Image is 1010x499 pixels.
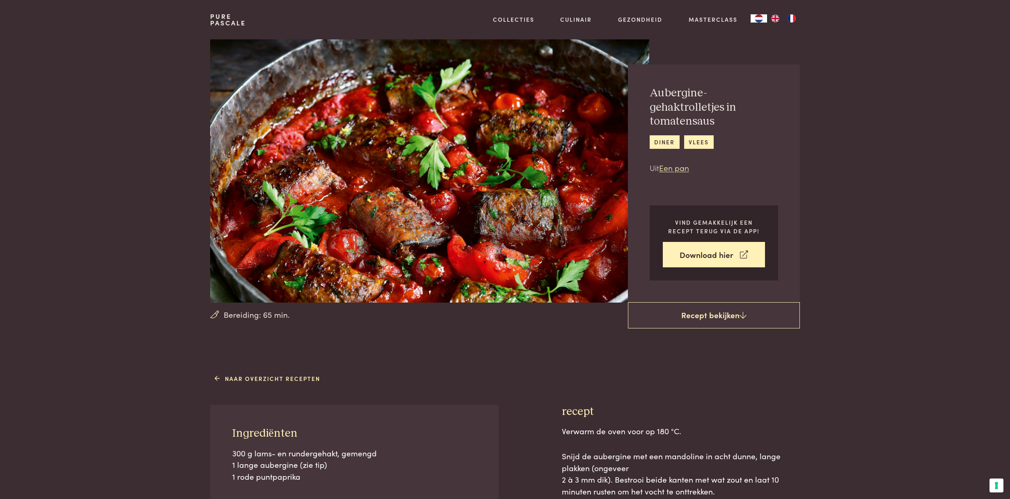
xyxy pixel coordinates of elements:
a: vlees [684,135,714,149]
h2: Aubergine-gehaktrolletjes in tomatensaus [650,86,778,129]
a: Gezondheid [618,15,662,24]
span: 2 à 3 mm dik). Bestrooi beide kanten met wat zout en laat 10 minuten rusten om het vocht te ontt... [562,474,779,497]
img: Aubergine-gehaktrolletjes in tomatensaus [210,39,649,303]
a: Masterclass [689,15,737,24]
span: Bereiding: 65 min. [224,309,290,321]
span: Verwarm de oven voor op 180 °C. [562,425,681,436]
span: 300 g lams- en rundergehakt, gemengd [232,447,377,458]
a: Download hier [663,242,765,268]
span: Snijd de aubergine met een mandoline in acht dunne, lange plakken (ongeveer [562,450,781,473]
a: NL [751,14,767,23]
span: 1 rode puntpaprika [232,471,300,482]
aside: Language selected: Nederlands [751,14,800,23]
a: PurePascale [210,13,246,26]
a: Culinair [560,15,592,24]
span: 1 lange aubergine (zie tip) [232,459,327,470]
a: Een pan [659,162,689,173]
a: FR [783,14,800,23]
a: Collecties [493,15,534,24]
p: Vind gemakkelijk een recept terug via de app! [663,218,765,235]
div: Language [751,14,767,23]
a: Recept bekijken [628,302,800,328]
a: diner [650,135,680,149]
span: Ingrediënten [232,428,298,439]
p: Uit [650,162,778,174]
a: EN [767,14,783,23]
a: Naar overzicht recepten [215,374,320,383]
ul: Language list [767,14,800,23]
h3: recept [562,405,800,419]
button: Uw voorkeuren voor toestemming voor trackingtechnologieën [989,478,1003,492]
